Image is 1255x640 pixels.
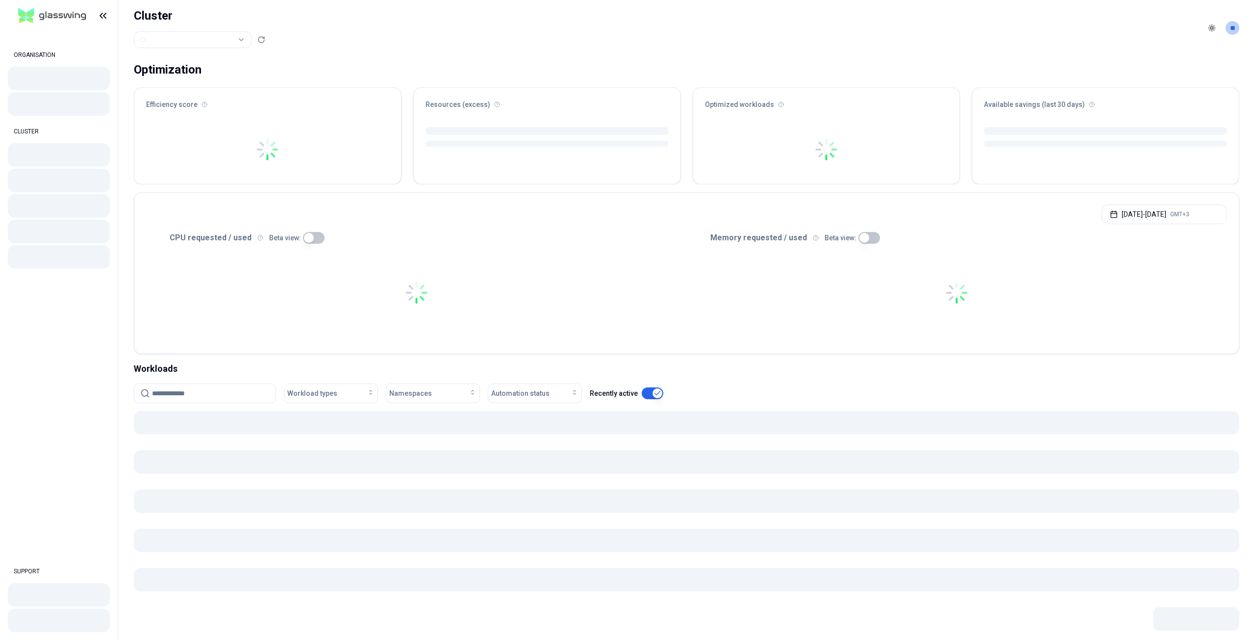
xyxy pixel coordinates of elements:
div: Workloads [134,362,1239,376]
h1: Cluster [134,8,265,24]
div: Memory requested / used [687,232,1228,244]
span: Namespaces [389,388,432,398]
button: Namespaces [386,384,480,403]
div: Optimization [134,60,201,79]
div: Available savings (last 30 days) [972,88,1239,115]
div: CLUSTER [8,122,110,141]
div: Efficiency score [134,88,401,115]
button: Automation status [488,384,582,403]
div: ORGANISATION [8,45,110,65]
img: GlassWing [14,4,90,27]
div: Optimized workloads [693,88,960,115]
label: Beta view: [825,234,856,241]
label: Recently active [590,390,638,397]
span: Automation status [491,388,550,398]
label: Beta view: [269,234,301,241]
span: Workload types [287,388,337,398]
div: SUPPORT [8,562,110,581]
button: Workload types [284,384,378,403]
button: Select a value [134,31,251,48]
span: GMT+3 [1170,210,1189,218]
div: CPU requested / used [146,232,687,244]
div: Resources (excess) [414,88,680,115]
button: [DATE]-[DATE]GMT+3 [1102,205,1227,224]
